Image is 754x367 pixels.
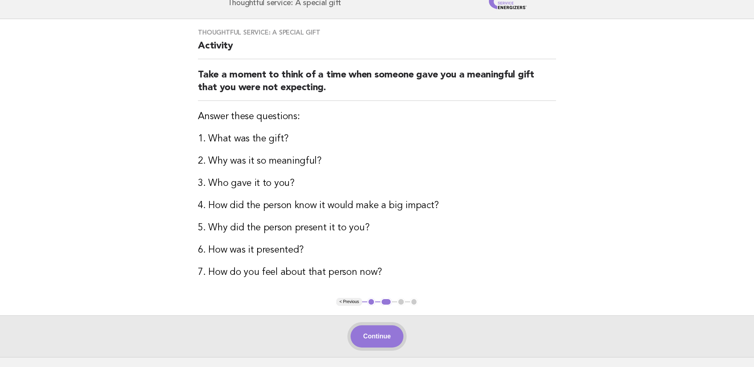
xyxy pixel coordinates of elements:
[198,29,556,37] h3: Thoughtful service: A special gift
[198,244,556,257] h3: 6. How was it presented?
[336,298,362,306] button: < Previous
[198,133,556,145] h3: 1. What was the gift?
[198,110,556,123] h3: Answer these questions:
[351,325,403,348] button: Continue
[198,266,556,279] h3: 7. How do you feel about that person now?
[198,69,556,101] h2: Take a moment to think of a time when someone gave you a meaningful gift that you were not expect...
[198,199,556,212] h3: 4. How did the person know it would make a big impact?
[198,155,556,168] h3: 2. Why was it so meaningful?
[198,40,556,59] h2: Activity
[198,222,556,234] h3: 5. Why did the person present it to you?
[198,177,556,190] h3: 3. Who gave it to you?
[367,298,375,306] button: 1
[380,298,392,306] button: 2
